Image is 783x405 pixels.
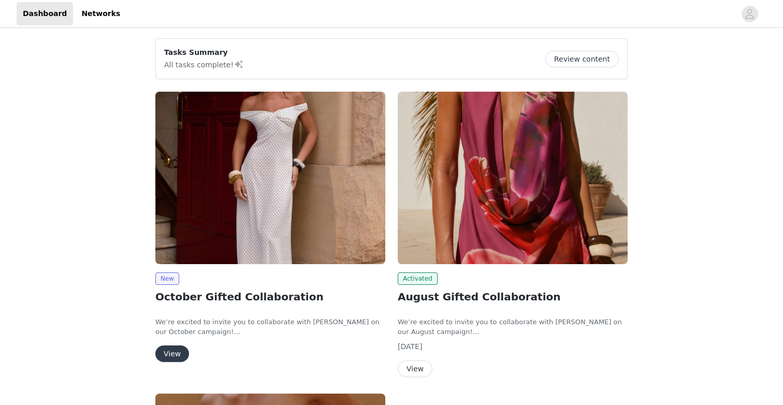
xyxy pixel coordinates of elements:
a: View [155,350,189,358]
img: Peppermayo CA [398,92,628,264]
a: View [398,365,432,373]
h2: August Gifted Collaboration [398,289,628,305]
p: All tasks complete! [164,58,244,70]
p: We’re excited to invite you to collaborate with [PERSON_NAME] on our August campaign! [398,317,628,337]
span: New [155,272,179,285]
p: We’re excited to invite you to collaborate with [PERSON_NAME] on our October campaign! [155,317,385,337]
img: Peppermayo CA [155,92,385,264]
button: View [398,360,432,377]
span: Activated [398,272,438,285]
span: [DATE] [398,342,422,351]
a: Dashboard [17,2,73,25]
button: Review content [545,51,619,67]
a: Networks [75,2,126,25]
button: View [155,345,189,362]
p: Tasks Summary [164,47,244,58]
div: avatar [745,6,755,22]
h2: October Gifted Collaboration [155,289,385,305]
